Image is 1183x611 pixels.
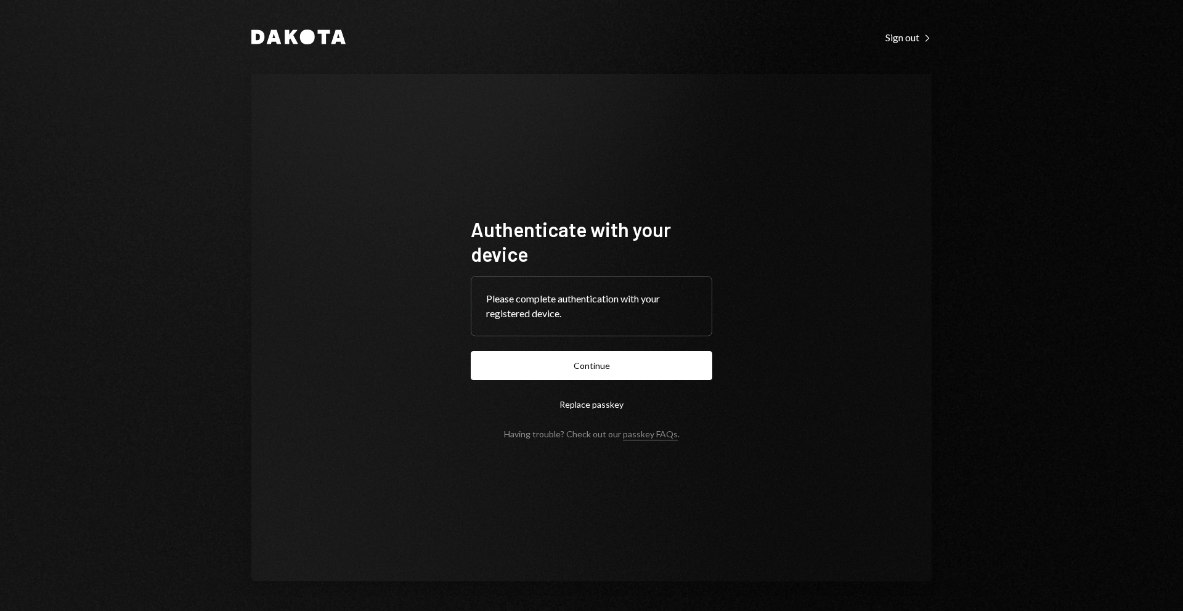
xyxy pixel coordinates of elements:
[885,31,932,44] div: Sign out
[486,291,697,321] div: Please complete authentication with your registered device.
[623,429,678,440] a: passkey FAQs
[471,217,712,266] h1: Authenticate with your device
[471,390,712,419] button: Replace passkey
[885,30,932,44] a: Sign out
[471,351,712,380] button: Continue
[504,429,680,439] div: Having trouble? Check out our .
